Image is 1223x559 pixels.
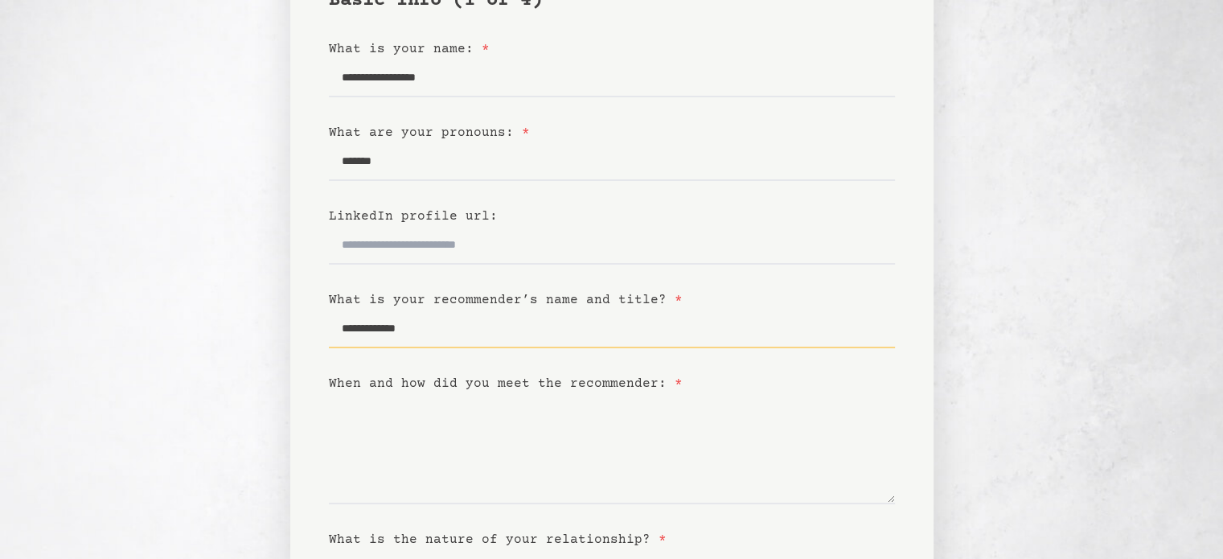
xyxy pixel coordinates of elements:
[329,293,683,307] label: What is your recommender’s name and title?
[329,42,490,56] label: What is your name:
[329,209,498,224] label: LinkedIn profile url:
[329,532,667,547] label: What is the nature of your relationship?
[329,376,683,391] label: When and how did you meet the recommender:
[329,125,530,140] label: What are your pronouns:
